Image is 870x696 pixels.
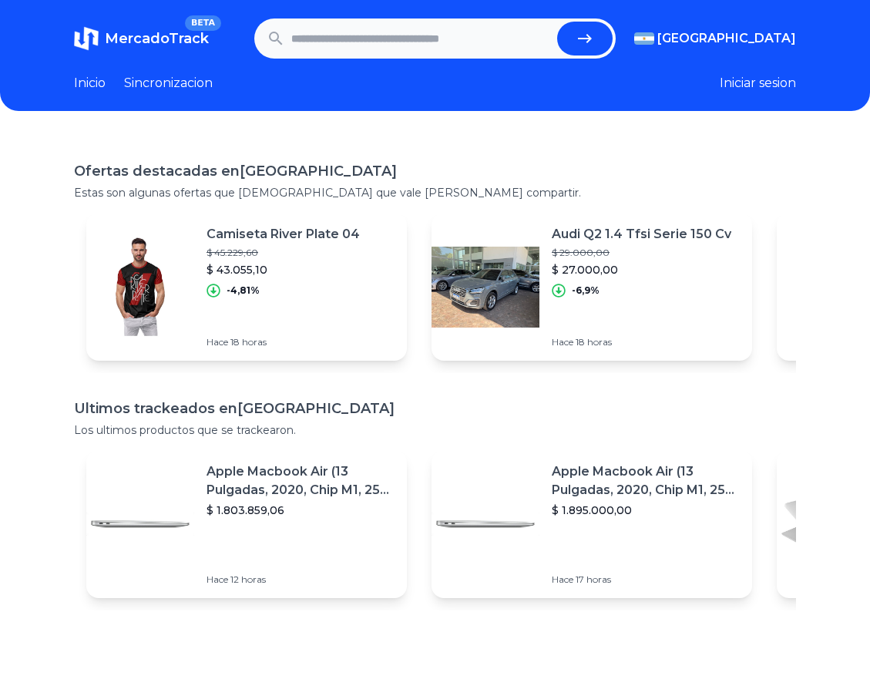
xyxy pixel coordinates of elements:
[657,29,796,48] span: [GEOGRAPHIC_DATA]
[634,29,796,48] button: [GEOGRAPHIC_DATA]
[552,336,731,348] p: Hace 18 horas
[74,160,796,182] h1: Ofertas destacadas en [GEOGRAPHIC_DATA]
[74,26,209,51] a: MercadoTrackBETA
[552,462,740,499] p: Apple Macbook Air (13 Pulgadas, 2020, Chip M1, 256 Gb De Ssd, 8 Gb De Ram) - Plata
[207,262,360,277] p: $ 43.055,10
[552,225,731,244] p: Audi Q2 1.4 Tfsi Serie 150 Cv
[74,26,99,51] img: MercadoTrack
[74,185,796,200] p: Estas son algunas ofertas que [DEMOGRAPHIC_DATA] que vale [PERSON_NAME] compartir.
[432,233,539,341] img: Featured image
[185,15,221,31] span: BETA
[207,336,360,348] p: Hace 18 horas
[432,470,539,578] img: Featured image
[86,470,194,578] img: Featured image
[572,284,600,297] p: -6,9%
[552,262,731,277] p: $ 27.000,00
[74,74,106,92] a: Inicio
[105,30,209,47] span: MercadoTrack
[207,462,395,499] p: Apple Macbook Air (13 Pulgadas, 2020, Chip M1, 256 Gb De Ssd, 8 Gb De Ram) - Plata
[86,233,194,341] img: Featured image
[86,450,407,598] a: Featured imageApple Macbook Air (13 Pulgadas, 2020, Chip M1, 256 Gb De Ssd, 8 Gb De Ram) - Plata$...
[74,422,796,438] p: Los ultimos productos que se trackearon.
[207,573,395,586] p: Hace 12 horas
[432,213,752,361] a: Featured imageAudi Q2 1.4 Tfsi Serie 150 Cv$ 29.000,00$ 27.000,00-6,9%Hace 18 horas
[207,503,395,518] p: $ 1.803.859,06
[432,450,752,598] a: Featured imageApple Macbook Air (13 Pulgadas, 2020, Chip M1, 256 Gb De Ssd, 8 Gb De Ram) - Plata$...
[86,213,407,361] a: Featured imageCamiseta River Plate 04$ 45.229,60$ 43.055,10-4,81%Hace 18 horas
[227,284,260,297] p: -4,81%
[552,503,740,518] p: $ 1.895.000,00
[207,225,360,244] p: Camiseta River Plate 04
[207,247,360,259] p: $ 45.229,60
[720,74,796,92] button: Iniciar sesion
[74,398,796,419] h1: Ultimos trackeados en [GEOGRAPHIC_DATA]
[634,32,654,45] img: Argentina
[124,74,213,92] a: Sincronizacion
[552,573,740,586] p: Hace 17 horas
[552,247,731,259] p: $ 29.000,00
